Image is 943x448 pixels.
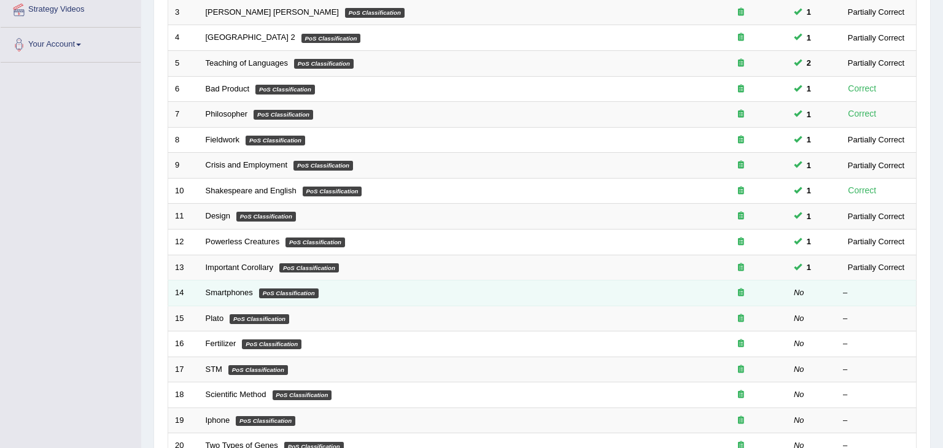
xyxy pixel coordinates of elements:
td: 14 [168,280,199,306]
a: Crisis and Employment [206,160,288,169]
span: You can still take this question [802,210,816,223]
em: No [794,339,804,348]
div: Partially Correct [843,235,909,248]
div: Correct [843,107,882,121]
em: PoS Classification [228,365,288,375]
span: You can still take this question [802,261,816,274]
span: You can still take this question [802,108,816,121]
em: PoS Classification [285,238,345,247]
a: Philosopher [206,109,248,118]
em: No [794,314,804,323]
td: 7 [168,102,199,128]
div: – [843,364,909,376]
div: Correct [843,183,882,198]
td: 5 [168,51,199,77]
div: Partially Correct [843,31,909,44]
a: Important Corollary [206,263,274,272]
td: 4 [168,25,199,51]
em: PoS Classification [246,136,305,145]
td: 17 [168,357,199,382]
td: 8 [168,127,199,153]
a: Powerless Creatures [206,237,280,246]
div: Exam occurring question [702,83,780,95]
div: Exam occurring question [702,134,780,146]
td: 16 [168,331,199,357]
div: Exam occurring question [702,32,780,44]
em: PoS Classification [301,34,361,44]
td: 18 [168,382,199,408]
span: You can still take this question [802,56,816,69]
td: 15 [168,306,199,331]
div: Partially Correct [843,159,909,172]
div: – [843,415,909,427]
div: Exam occurring question [702,415,780,427]
a: Smartphones [206,288,253,297]
td: 11 [168,204,199,230]
td: 10 [168,178,199,204]
a: Design [206,211,230,220]
em: No [794,288,804,297]
div: Exam occurring question [702,185,780,197]
em: PoS Classification [293,161,353,171]
div: Exam occurring question [702,389,780,401]
div: Exam occurring question [702,210,780,222]
div: Correct [843,82,882,96]
a: Bad Product [206,84,250,93]
em: PoS Classification [242,339,301,349]
div: Partially Correct [843,56,909,69]
div: Exam occurring question [702,7,780,18]
div: Partially Correct [843,133,909,146]
div: Exam occurring question [702,160,780,171]
div: – [843,389,909,401]
div: Exam occurring question [702,313,780,325]
a: [PERSON_NAME] [PERSON_NAME] [206,7,339,17]
div: Partially Correct [843,6,909,18]
em: No [794,365,804,374]
a: STM [206,365,222,374]
div: Partially Correct [843,261,909,274]
em: PoS Classification [230,314,289,324]
div: Exam occurring question [702,58,780,69]
a: Shakespeare and English [206,186,297,195]
a: Fertilizer [206,339,236,348]
em: PoS Classification [236,212,296,222]
td: 12 [168,229,199,255]
em: PoS Classification [279,263,339,273]
span: You can still take this question [802,159,816,172]
div: Partially Correct [843,210,909,223]
a: Your Account [1,28,141,58]
div: Exam occurring question [702,287,780,299]
span: You can still take this question [802,82,816,95]
em: PoS Classification [294,59,354,69]
em: PoS Classification [255,85,315,95]
em: PoS Classification [254,110,313,120]
td: 9 [168,153,199,179]
a: Fieldwork [206,135,240,144]
span: You can still take this question [802,133,816,146]
em: PoS Classification [345,8,405,18]
span: You can still take this question [802,184,816,197]
td: 19 [168,407,199,433]
div: Exam occurring question [702,262,780,274]
em: PoS Classification [273,390,332,400]
div: – [843,287,909,299]
a: Scientific Method [206,390,266,399]
div: Exam occurring question [702,364,780,376]
span: You can still take this question [802,6,816,18]
div: – [843,338,909,350]
em: No [794,415,804,425]
td: 6 [168,76,199,102]
a: Teaching of Languages [206,58,288,68]
div: Exam occurring question [702,236,780,248]
div: – [843,313,909,325]
em: No [794,390,804,399]
a: [GEOGRAPHIC_DATA] 2 [206,33,295,42]
a: Plato [206,314,224,323]
div: Exam occurring question [702,109,780,120]
em: PoS Classification [303,187,362,196]
em: PoS Classification [259,288,319,298]
td: 13 [168,255,199,280]
em: PoS Classification [236,416,295,426]
div: Exam occurring question [702,338,780,350]
span: You can still take this question [802,235,816,248]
